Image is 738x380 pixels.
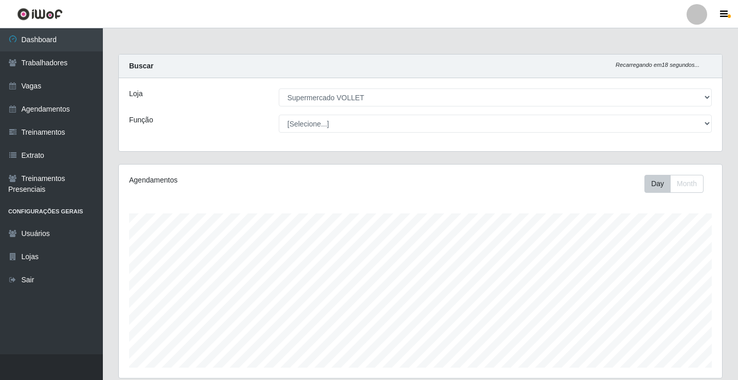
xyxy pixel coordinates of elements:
[670,175,704,193] button: Month
[129,62,153,70] strong: Buscar
[129,115,153,125] label: Função
[129,175,363,186] div: Agendamentos
[644,175,704,193] div: First group
[129,88,142,99] label: Loja
[616,62,699,68] i: Recarregando em 18 segundos...
[644,175,712,193] div: Toolbar with button groups
[17,8,63,21] img: CoreUI Logo
[644,175,671,193] button: Day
